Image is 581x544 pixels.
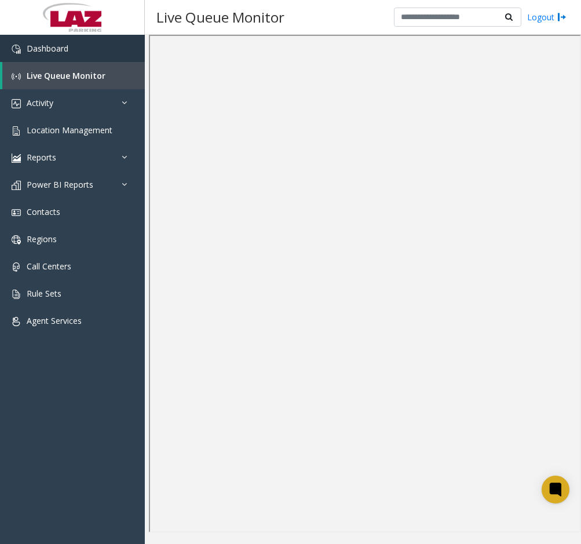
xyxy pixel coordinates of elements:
[2,62,145,89] a: Live Queue Monitor
[12,317,21,326] img: 'icon'
[27,152,56,163] span: Reports
[12,235,21,244] img: 'icon'
[12,154,21,163] img: 'icon'
[27,288,61,299] span: Rule Sets
[27,97,53,108] span: Activity
[27,315,82,326] span: Agent Services
[27,233,57,244] span: Regions
[12,45,21,54] img: 'icon'
[27,43,68,54] span: Dashboard
[12,99,21,108] img: 'icon'
[12,208,21,217] img: 'icon'
[27,70,105,81] span: Live Queue Monitor
[27,125,112,136] span: Location Management
[12,126,21,136] img: 'icon'
[12,290,21,299] img: 'icon'
[557,11,567,23] img: logout
[527,11,567,23] a: Logout
[12,181,21,190] img: 'icon'
[151,3,290,31] h3: Live Queue Monitor
[12,72,21,81] img: 'icon'
[12,262,21,272] img: 'icon'
[27,206,60,217] span: Contacts
[27,179,93,190] span: Power BI Reports
[27,261,71,272] span: Call Centers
